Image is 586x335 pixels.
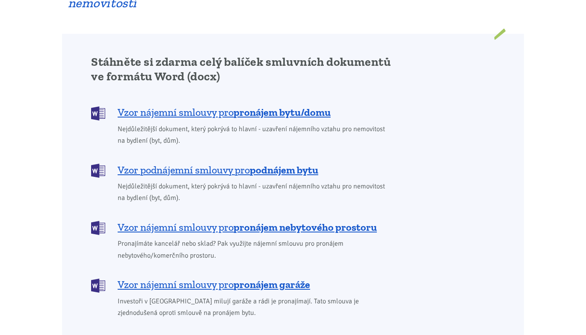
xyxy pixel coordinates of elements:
img: DOCX (Word) [91,164,105,178]
a: Vzor nájemní smlouvy propronájem garáže [91,278,391,292]
a: Vzor nájemní smlouvy propronájem nebytového prostoru [91,220,391,234]
img: DOCX (Word) [91,106,105,120]
b: pronájem garáže [234,278,310,291]
span: Nejdůležitější dokument, který pokrývá to hlavní - uzavření nájemního vztahu pro nemovitost na by... [118,181,391,204]
h2: Stáhněte si zdarma celý balíček smluvních dokumentů ve formátu Word (docx) [91,55,391,84]
a: Vzor podnájemní smlouvy propodnájem bytu [91,163,391,177]
span: Vzor nájemní smlouvy pro [118,106,331,119]
a: Vzor nájemní smlouvy propronájem bytu/domu [91,106,391,120]
b: pronájem nebytového prostoru [234,221,377,233]
b: podnájem bytu [250,164,318,176]
span: Investoři v [GEOGRAPHIC_DATA] milují garáže a rádi je pronajímají. Tato smlouva je zjednodušená o... [118,296,391,319]
span: Nejdůležitější dokument, který pokrývá to hlavní - uzavření nájemního vztahu pro nemovitost na by... [118,123,391,147]
img: DOCX (Word) [91,279,105,293]
span: Vzor nájemní smlouvy pro [118,220,377,234]
span: Pronajímáte kancelář nebo sklad? Pak využijte nájemní smlouvu pro pronájem nebytového/komerčního ... [118,238,391,261]
span: Vzor nájemní smlouvy pro [118,278,310,291]
img: DOCX (Word) [91,221,105,235]
span: Vzor podnájemní smlouvy pro [118,163,318,177]
b: pronájem bytu/domu [234,106,331,118]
